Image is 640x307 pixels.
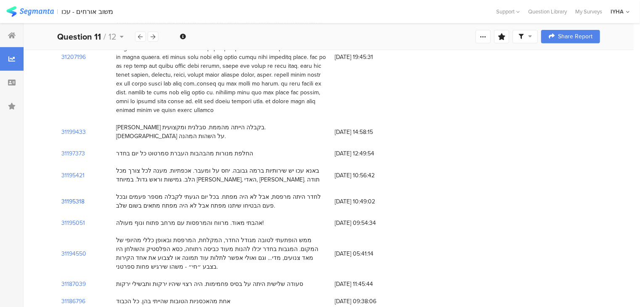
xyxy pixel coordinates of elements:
div: אחת מהאכסניות הטובות שהייתי בהן. כל הכבוד [116,297,230,306]
div: לחדר היתה מרפסת, אבל לא היה מפתח. בכל יום הגעתי לקבלה מספר פעמים ובכל פעם הבטיחו שיתנו מפתח אבל ל... [116,192,326,210]
div: אהבתי מאוד. מרווח והמרפסות עם מרחב פתוח ונוף מעולה! [116,219,264,227]
img: segmanta logo [6,6,54,17]
section: 31195318 [61,197,85,206]
section: 31195051 [61,219,85,227]
span: [DATE] 14:58:15 [335,128,402,136]
div: החלפת מנורות מהבהבות העברת סמרטוט כל יום בחדר [116,149,253,158]
span: [DATE] 09:54:34 [335,219,402,227]
span: Share Report [558,34,592,40]
section: 31186796 [61,297,85,306]
span: / [103,30,106,43]
section: 31207196 [61,53,86,61]
div: | [57,7,58,16]
div: באנא עכו יש שירותיות ברמה גבובה. יחס על ומעבר. אכפתיות. מענה לכל צורך מכל הלב. גמישות וראש גדול. ... [116,166,326,184]
span: [DATE] 05:41:14 [335,249,402,258]
section: 31187039 [61,280,86,288]
span: [DATE] 10:49:02 [335,197,402,206]
div: סעודה שלישית היתה על בסיס פחמימות. היה רצוי שיהיו ירקות ותבשילי ירקות [116,280,303,288]
section: 31197373 [61,149,85,158]
b: Question 11 [57,30,101,43]
div: ממש הופתעתי לטובה מגודל החדר, המקלחת, המרפסת ובאופן כללי מהיופי של המקום. המגבות בחדר יכלו להנות ... [116,236,326,271]
div: IYHA [611,8,624,16]
section: 31194550 [61,249,86,258]
span: [DATE] 09:38:06 [335,297,402,306]
section: 31199433 [61,128,86,136]
span: [DATE] 12:49:54 [335,149,402,158]
div: [PERSON_NAME] בקבלה הייתה מהממת. סבלנית ומקצועית. [DEMOGRAPHIC_DATA] על השהות המהנה. [116,123,326,141]
a: My Surveys [571,8,606,16]
a: Question Library [524,8,571,16]
div: Support [496,5,520,18]
div: משוב אורחים - עכו [62,8,114,16]
span: [DATE] 11:45:44 [335,280,402,288]
span: 12 [108,30,116,43]
span: [DATE] 10:56:42 [335,171,402,180]
span: [DATE] 19:45:31 [335,53,402,61]
section: 31195421 [61,171,85,180]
